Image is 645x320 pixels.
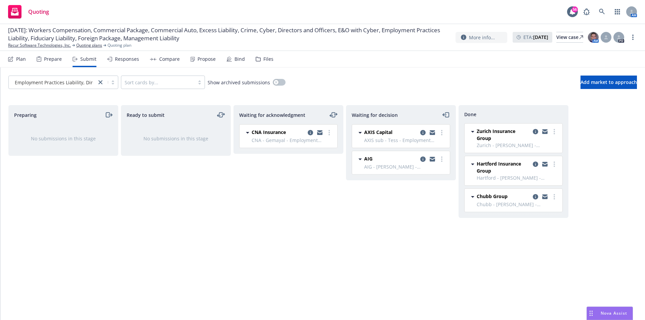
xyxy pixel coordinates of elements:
[127,111,165,119] span: Ready to submit
[364,163,446,170] span: AIG - [PERSON_NAME] - Employment Practices Liability, Directors and Officers, Crime, Fiduciary Li...
[325,129,333,137] a: more
[76,42,102,48] a: Quoting plans
[96,78,104,86] a: close
[550,160,558,168] a: more
[531,160,540,168] a: copy logging email
[550,128,558,136] a: more
[572,6,578,12] div: 56
[159,56,180,62] div: Compare
[438,129,446,137] a: more
[8,42,71,48] a: Recur Software Technologies, Inc.
[8,26,450,42] span: [DATE]: Workers Compensation, Commercial Package, Commercial Auto, Excess Liability, Crime, Cyber...
[15,79,108,86] span: Employment Practices Liability, Director...
[5,2,52,21] a: Quoting
[477,142,558,149] span: Zurich - [PERSON_NAME] - Employment Practices Liability, Directors and Officers, Crime, Fiduciary...
[541,128,549,136] a: copy logging email
[611,5,624,18] a: Switch app
[464,111,476,118] span: Done
[364,155,373,162] span: AIG
[477,193,508,200] span: Chubb Group
[252,129,286,136] span: CNA Insurance
[541,193,549,201] a: copy logging email
[541,160,549,168] a: copy logging email
[234,56,245,62] div: Bind
[580,5,593,18] a: Report a Bug
[550,193,558,201] a: more
[198,56,216,62] div: Propose
[428,129,436,137] a: copy logging email
[364,129,392,136] span: AXIS Capital
[629,33,637,41] a: more
[115,56,139,62] div: Responses
[438,155,446,163] a: more
[477,128,530,142] span: Zurich Insurance Group
[580,79,637,85] span: Add market to approach
[14,111,37,119] span: Preparing
[556,32,583,42] div: View case
[601,310,627,316] span: Nova Assist
[523,34,548,41] span: ETA :
[217,111,225,119] a: moveLeftRight
[132,135,220,142] div: No submissions in this stage
[588,32,599,43] img: photo
[428,155,436,163] a: copy logging email
[556,32,583,43] a: View case
[364,137,446,144] span: AXIS sub - Tess - Employment Practices Liability, Directors and Officers, Crime, Fiduciary Liability
[587,307,595,320] div: Drag to move
[442,111,450,119] a: moveLeft
[419,129,427,137] a: copy logging email
[477,174,558,181] span: Hartford - [PERSON_NAME] - Employment Practices Liability, Directors and Officers, Crime, Fiducia...
[80,56,96,62] div: Submit
[352,111,398,119] span: Waiting for decision
[477,160,530,174] span: Hartford Insurance Group
[330,111,338,119] a: moveLeftRight
[208,79,270,86] span: Show archived submissions
[531,193,540,201] a: copy logging email
[44,56,62,62] div: Prepare
[12,79,93,86] span: Employment Practices Liability, Director...
[469,34,495,41] span: More info...
[107,42,131,48] span: Quoting plan
[531,128,540,136] a: copy logging email
[104,111,113,119] a: moveRight
[263,56,273,62] div: Files
[456,32,507,43] button: More info...
[587,307,633,320] button: Nova Assist
[16,56,26,62] div: Plan
[595,5,609,18] a: Search
[252,137,333,144] span: CNA - Gemayal - Employment Practices Liability, Directors and Officers, Crime, Fiduciary Liability
[419,155,427,163] a: copy logging email
[19,135,107,142] div: No submissions in this stage
[316,129,324,137] a: copy logging email
[28,9,49,14] span: Quoting
[306,129,314,137] a: copy logging email
[477,201,558,208] span: Chubb - [PERSON_NAME] - Employment Practices Liability, Directors and Officers, Crime, Fiduciary ...
[580,76,637,89] button: Add market to approach
[533,34,548,40] strong: [DATE]
[239,111,305,119] span: Waiting for acknowledgment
